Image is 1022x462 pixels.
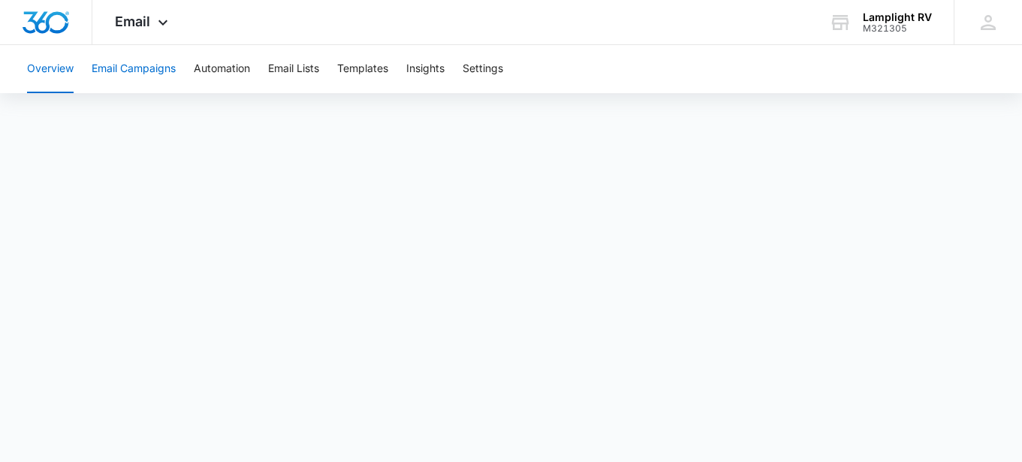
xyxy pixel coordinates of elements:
[463,45,503,93] button: Settings
[194,45,250,93] button: Automation
[337,45,388,93] button: Templates
[863,23,932,34] div: account id
[268,45,319,93] button: Email Lists
[92,45,176,93] button: Email Campaigns
[27,45,74,93] button: Overview
[406,45,445,93] button: Insights
[115,14,150,29] span: Email
[863,11,932,23] div: account name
